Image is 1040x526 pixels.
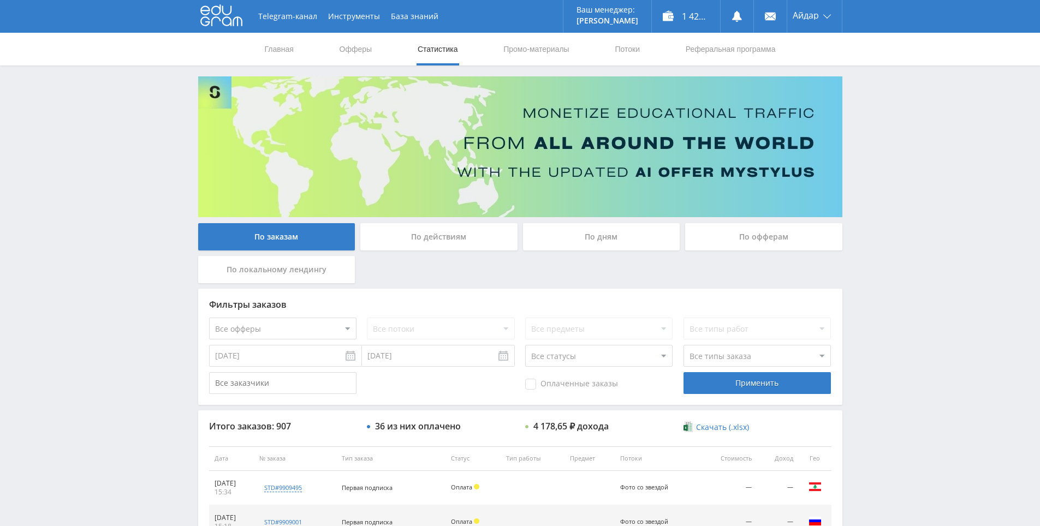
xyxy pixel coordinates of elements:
div: По действиям [360,223,518,250]
span: Оплаченные заказы [525,379,618,390]
span: Холд [474,518,479,524]
th: Стоимость [698,446,757,471]
th: Тип заказа [336,446,445,471]
div: Фото со звездой [620,484,669,491]
td: — [698,471,757,505]
th: Предмет [564,446,615,471]
div: По офферам [685,223,842,250]
div: Фото со звездой [620,518,669,525]
span: Холд [474,484,479,489]
div: 15:34 [215,488,249,497]
th: № заказа [254,446,336,471]
div: Фильтры заказов [209,300,831,309]
span: Скачать (.xlsx) [696,423,749,432]
p: Ваш менеджер: [577,5,638,14]
th: Статус [445,446,501,471]
span: Оплата [451,483,472,491]
div: [DATE] [215,513,249,522]
img: xlsx [684,421,693,432]
div: Применить [684,372,831,394]
th: Доход [757,446,799,471]
div: [DATE] [215,479,249,488]
a: Статистика [417,33,459,65]
input: Все заказчики [209,372,356,394]
th: Потоки [615,446,698,471]
a: Потоки [614,33,641,65]
span: Айдар [793,11,819,20]
span: Первая подписка [342,483,393,492]
span: Оплата [451,517,472,525]
span: Первая подписка [342,518,393,526]
p: [PERSON_NAME] [577,16,638,25]
div: std#9909495 [264,483,302,492]
div: 4 178,65 ₽ дохода [533,421,609,431]
a: Офферы [338,33,373,65]
a: Скачать (.xlsx) [684,422,749,433]
div: По дням [523,223,680,250]
div: Итого заказов: 907 [209,421,356,431]
th: Дата [209,446,254,471]
img: lbn.png [809,480,822,493]
div: 36 из них оплачено [375,421,461,431]
th: Тип работы [501,446,564,471]
a: Промо-материалы [502,33,570,65]
div: По локальному лендингу [198,256,355,283]
td: — [757,471,799,505]
a: Реферальная программа [685,33,777,65]
a: Главная [264,33,295,65]
img: Banner [198,76,842,217]
th: Гео [799,446,831,471]
div: По заказам [198,223,355,250]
